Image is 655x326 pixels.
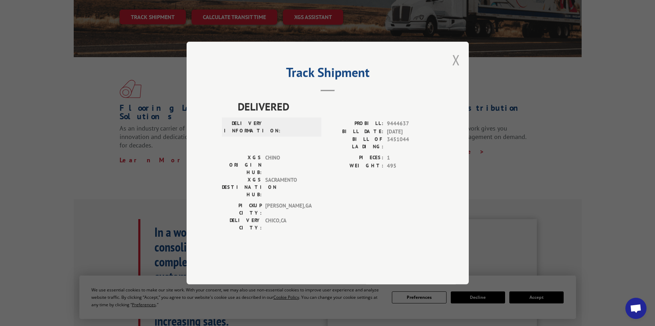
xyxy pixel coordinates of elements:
[224,120,264,134] label: DELIVERY INFORMATION:
[387,128,433,136] span: [DATE]
[265,176,313,198] span: SACRAMENTO
[222,67,433,81] h2: Track Shipment
[222,176,262,198] label: XGS DESTINATION HUB:
[328,120,383,128] label: PROBILL:
[387,162,433,170] span: 495
[238,98,433,114] span: DELIVERED
[265,154,313,176] span: CHINO
[265,202,313,217] span: [PERSON_NAME] , GA
[387,154,433,162] span: 1
[222,202,262,217] label: PICKUP CITY:
[328,128,383,136] label: BILL DATE:
[328,135,383,150] label: BILL OF LADING:
[328,154,383,162] label: PIECES:
[222,154,262,176] label: XGS ORIGIN HUB:
[387,135,433,150] span: 3451044
[265,217,313,231] span: CHICO , CA
[387,120,433,128] span: 9444637
[222,217,262,231] label: DELIVERY CITY:
[452,50,460,69] button: Close modal
[328,162,383,170] label: WEIGHT:
[625,298,647,319] div: Open chat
